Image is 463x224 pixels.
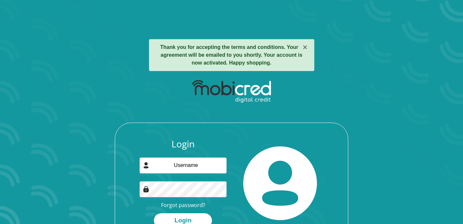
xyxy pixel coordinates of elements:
[161,202,205,209] a: Forgot password?
[140,139,227,150] h3: Login
[160,44,302,66] strong: Thank you for accepting the terms and conditions. Your agreement will be emailed to you shortly. ...
[143,186,149,192] img: Image
[143,162,149,169] img: user-icon image
[140,157,227,173] input: Username
[192,80,271,103] img: mobicred logo
[303,43,307,51] button: ×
